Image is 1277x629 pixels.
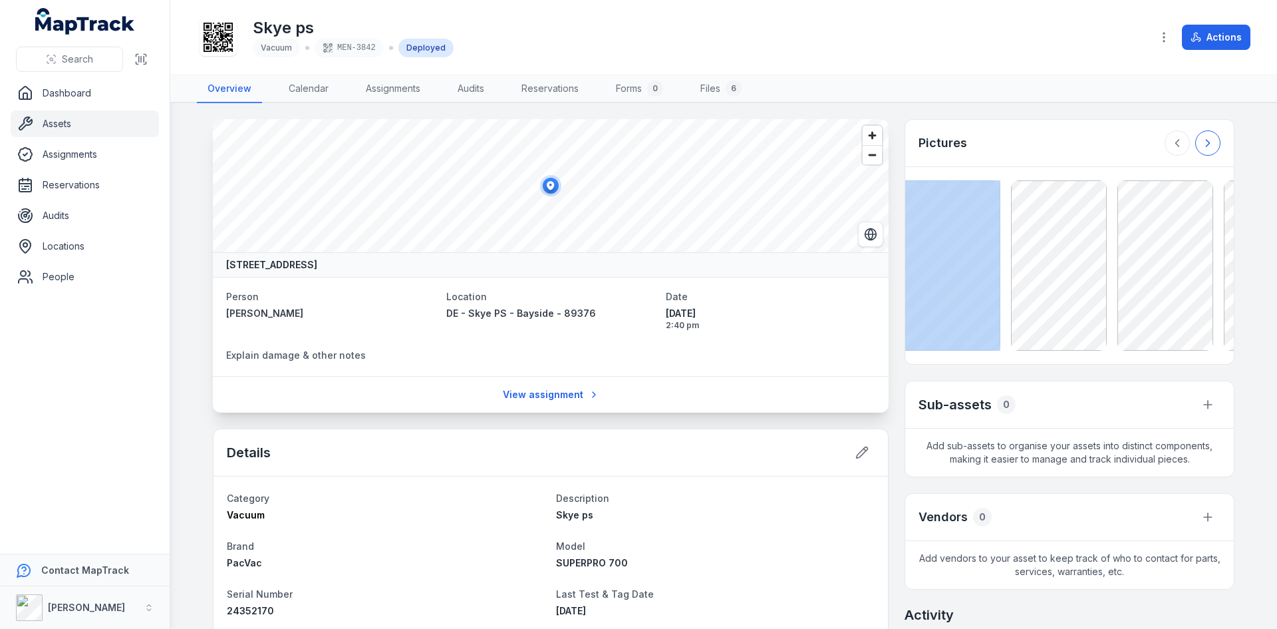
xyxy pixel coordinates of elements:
[863,145,882,164] button: Zoom out
[35,8,135,35] a: MapTrack
[511,75,589,103] a: Reservations
[666,307,875,331] time: 5/30/2025, 2:40:37 PM
[261,43,292,53] span: Vacuum
[227,443,271,462] h2: Details
[253,17,454,39] h1: Skye ps
[973,508,992,526] div: 0
[919,508,968,526] h3: Vendors
[919,134,967,152] h3: Pictures
[446,308,596,319] span: DE - Skye PS - Bayside - 89376
[666,307,875,320] span: [DATE]
[355,75,431,103] a: Assignments
[48,602,125,613] strong: [PERSON_NAME]
[905,429,1234,477] span: Add sub-assets to organise your assets into distinct components, making it easier to manage and t...
[11,80,159,106] a: Dashboard
[858,222,883,247] button: Switch to Satellite View
[11,264,159,290] a: People
[1182,25,1250,50] button: Actions
[905,606,954,624] h2: Activity
[556,557,628,568] span: SUPERPRO 700
[556,493,609,504] span: Description
[11,202,159,229] a: Audits
[213,119,889,252] canvas: Map
[11,141,159,168] a: Assignments
[446,291,487,302] span: Location
[227,605,274,616] span: 24352170
[666,291,688,302] span: Date
[556,605,586,616] time: 9/12/2025, 11:00:00 AM
[446,307,656,320] a: DE - Skye PS - Bayside - 89376
[905,541,1234,589] span: Add vendors to your asset to keep track of who to contact for parts, services, warranties, etc.
[398,39,454,57] div: Deployed
[227,557,262,568] span: PacVac
[315,39,384,57] div: MEN-3842
[605,75,674,103] a: Forms0
[919,395,992,414] h2: Sub-assets
[11,233,159,260] a: Locations
[556,540,585,552] span: Model
[227,509,265,521] span: Vacuum
[16,47,123,72] button: Search
[666,320,875,331] span: 2:40 pm
[11,172,159,198] a: Reservations
[556,588,654,600] span: Last Test & Tag Date
[62,53,93,66] span: Search
[863,126,882,145] button: Zoom in
[41,564,129,576] strong: Contact MapTrack
[556,605,586,616] span: [DATE]
[226,291,259,302] span: Person
[726,81,742,97] div: 6
[997,395,1016,414] div: 0
[556,509,593,521] span: Skye ps
[11,110,159,137] a: Assets
[226,307,436,320] a: [PERSON_NAME]
[226,258,317,272] strong: [STREET_ADDRESS]
[227,493,269,504] span: Category
[227,540,254,552] span: Brand
[447,75,495,103] a: Audits
[278,75,339,103] a: Calendar
[690,75,752,103] a: Files6
[197,75,262,103] a: Overview
[494,382,608,407] a: View assignment
[647,81,663,97] div: 0
[227,588,293,600] span: Serial Number
[226,349,366,361] span: Explain damage & other notes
